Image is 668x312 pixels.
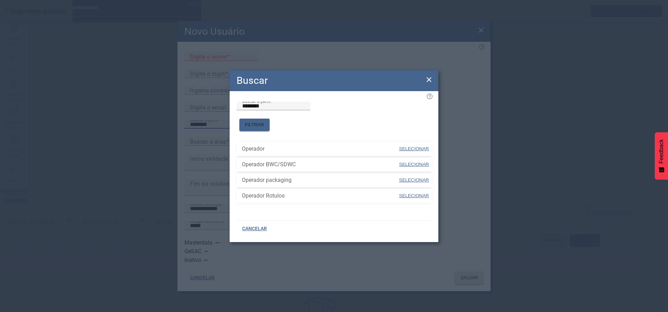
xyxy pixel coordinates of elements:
button: SELECIONAR [398,158,430,171]
button: SELECIONAR [398,174,430,186]
span: CANCELAR [242,225,267,232]
button: SELECIONAR [398,143,430,155]
button: SELECIONAR [398,190,430,202]
span: SELECIONAR [399,193,429,198]
button: CANCELAR [237,223,272,235]
span: SELECIONAR [399,177,429,183]
span: Feedback [658,139,665,163]
mat-label: Buscar o perfil [242,99,271,104]
span: FILTRAR [245,121,264,128]
span: Operador [242,145,398,153]
span: SELECIONAR [399,146,429,151]
button: Feedback - Mostrar pesquisa [655,132,668,179]
span: Operador BWC/SDWC [242,160,398,169]
span: SELECIONAR [399,162,429,167]
span: Operador Rotulos [242,192,398,200]
h2: Buscar [237,73,268,88]
span: Operador packaging [242,176,398,184]
button: FILTRAR [239,119,270,131]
